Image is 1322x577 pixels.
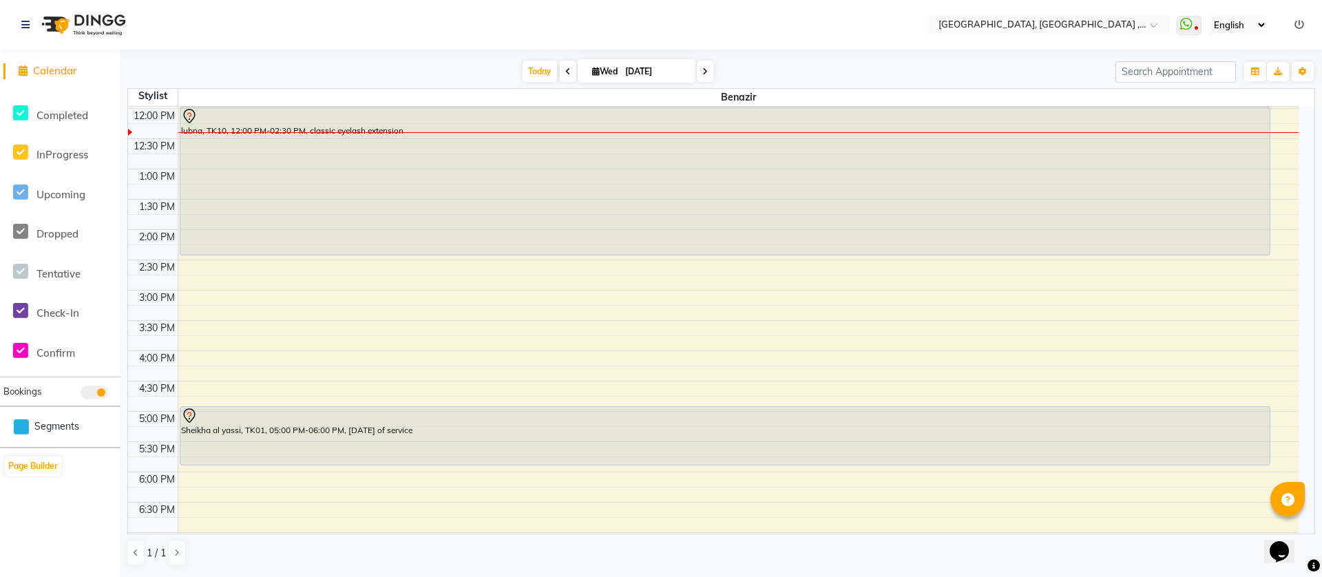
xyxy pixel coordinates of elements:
[3,386,41,397] span: Bookings
[136,260,178,275] div: 2:30 PM
[180,407,1270,465] div: Sheikha al yassi, TK01, 05:00 PM-06:00 PM, [DATE] of service
[136,533,178,547] div: 7:00 PM
[36,227,78,240] span: Dropped
[180,107,1270,255] div: lubna, TK10, 12:00 PM-02:30 PM, classic eyelash extension
[5,457,61,476] button: Page Builder
[128,89,178,103] div: Stylist
[35,6,129,44] img: logo
[36,109,88,122] span: Completed
[131,109,178,123] div: 12:00 PM
[33,64,77,77] span: Calendar
[36,267,81,280] span: Tentative
[1264,522,1308,563] iframe: chat widget
[136,381,178,396] div: 4:30 PM
[136,200,178,214] div: 1:30 PM
[136,169,178,184] div: 1:00 PM
[178,89,1299,106] span: Benazir
[136,442,178,457] div: 5:30 PM
[136,321,178,335] div: 3:30 PM
[136,503,178,517] div: 6:30 PM
[136,291,178,305] div: 3:00 PM
[147,546,166,560] span: 1 / 1
[3,63,117,79] a: Calendar
[36,188,85,201] span: Upcoming
[36,346,75,359] span: Confirm
[136,230,178,244] div: 2:00 PM
[589,66,621,76] span: Wed
[523,61,557,82] span: Today
[1115,61,1236,83] input: Search Appointment
[36,148,88,161] span: InProgress
[34,419,79,434] span: Segments
[621,61,690,82] input: 2025-09-03
[36,306,79,319] span: Check-In
[136,472,178,487] div: 6:00 PM
[136,351,178,366] div: 4:00 PM
[136,412,178,426] div: 5:00 PM
[131,139,178,154] div: 12:30 PM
